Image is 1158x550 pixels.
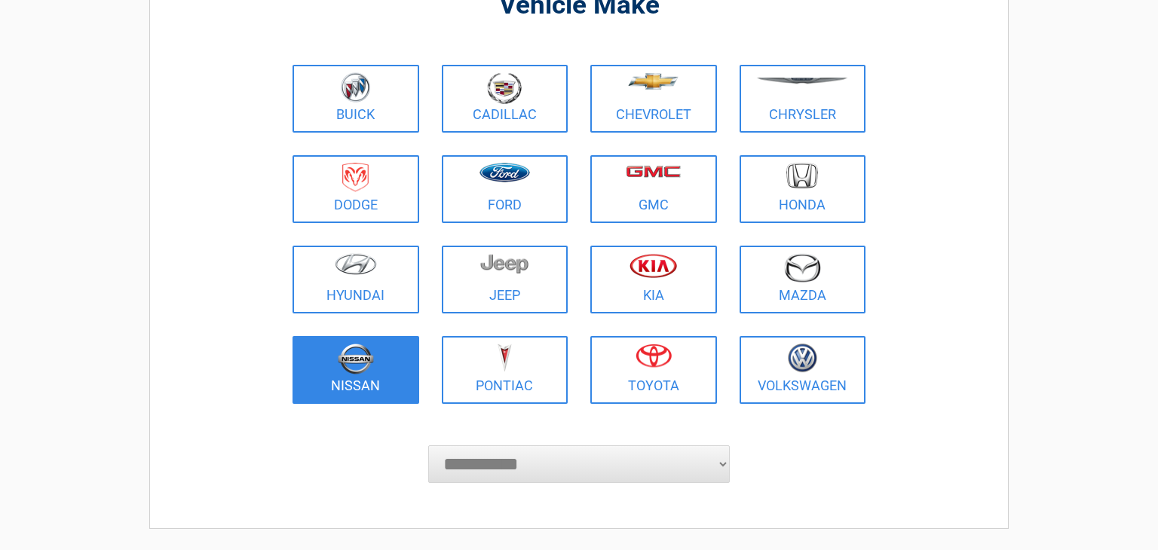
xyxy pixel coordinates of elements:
[788,344,817,373] img: volkswagen
[342,163,369,192] img: dodge
[590,155,717,223] a: GMC
[479,163,530,182] img: ford
[740,65,866,133] a: Chrysler
[626,165,681,178] img: gmc
[590,246,717,313] a: Kia
[293,246,419,313] a: Hyundai
[335,253,377,275] img: hyundai
[442,155,568,223] a: Ford
[630,253,677,278] img: kia
[293,65,419,133] a: Buick
[293,336,419,404] a: Nissan
[590,336,717,404] a: Toyota
[783,253,821,283] img: mazda
[480,253,528,274] img: jeep
[442,336,568,404] a: Pontiac
[636,344,672,368] img: toyota
[786,163,818,189] img: honda
[740,336,866,404] a: Volkswagen
[338,344,374,374] img: nissan
[740,246,866,313] a: Mazda
[487,72,522,104] img: cadillac
[756,78,848,84] img: chrysler
[740,155,866,223] a: Honda
[293,155,419,223] a: Dodge
[628,73,679,90] img: chevrolet
[341,72,370,102] img: buick
[442,65,568,133] a: Cadillac
[590,65,717,133] a: Chevrolet
[442,246,568,313] a: Jeep
[497,344,512,372] img: pontiac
